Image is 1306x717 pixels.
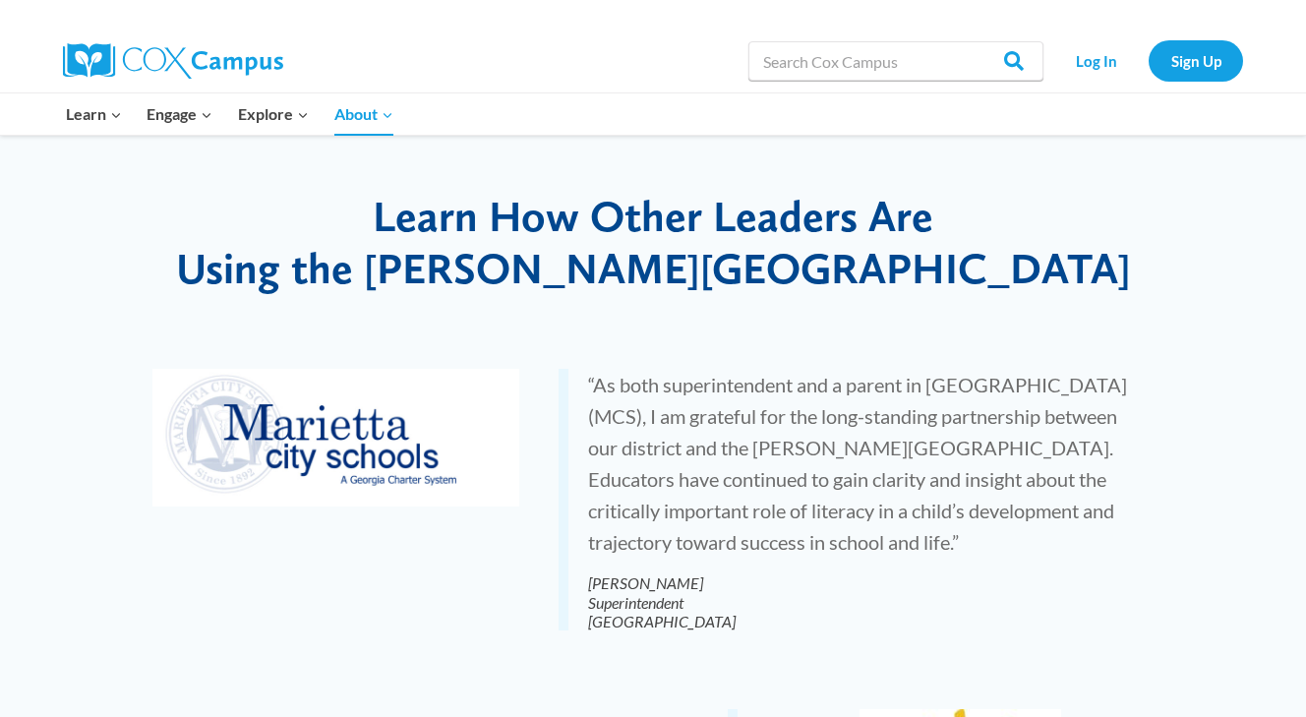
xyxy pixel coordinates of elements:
[63,43,283,79] img: Cox Campus
[1149,40,1243,81] a: Sign Up
[135,93,226,135] button: Child menu of Engage
[748,41,1043,81] input: Search Cox Campus
[1053,40,1243,81] nav: Secondary Navigation
[53,93,135,135] button: Child menu of Learn
[152,369,519,507] img: MCS_Header Logo Blue and White with GCS
[225,93,322,135] button: Child menu of Explore
[53,93,405,135] nav: Primary Navigation
[176,190,1131,294] span: Learn How Other Leaders Are Using the [PERSON_NAME][GEOGRAPHIC_DATA]
[588,573,1144,630] cite: [PERSON_NAME] Superintendent [GEOGRAPHIC_DATA]
[322,93,406,135] button: Child menu of About
[588,369,1144,630] p: “As both superintendent and a parent in [GEOGRAPHIC_DATA] (MCS), I am grateful for the long-stand...
[1053,40,1139,81] a: Log In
